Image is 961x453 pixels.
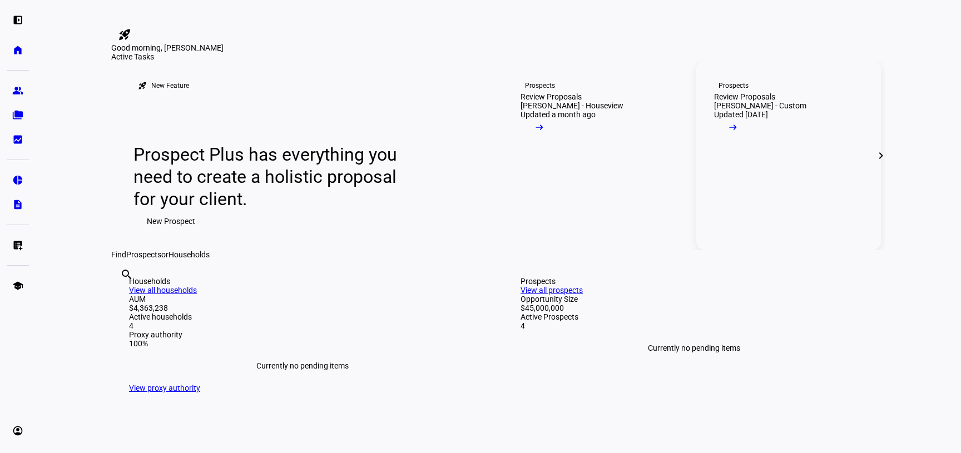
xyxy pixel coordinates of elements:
a: View proxy authority [129,384,200,392]
div: Prospect Plus has everything you need to create a holistic proposal for your client. [133,143,408,210]
div: 4 [521,321,868,330]
div: 4 [129,321,476,330]
eth-mat-symbol: group [12,85,23,96]
mat-icon: arrow_right_alt [534,122,545,133]
div: [PERSON_NAME] - Custom [714,101,806,110]
div: Prospects [719,81,749,90]
a: ProspectsReview Proposals[PERSON_NAME] - HouseviewUpdated a month ago [503,61,687,250]
div: [PERSON_NAME] - Houseview [521,101,623,110]
div: Active Prospects [521,312,868,321]
eth-mat-symbol: folder_copy [12,109,23,121]
a: description [7,193,29,216]
a: pie_chart [7,169,29,191]
mat-icon: chevron_right [874,149,888,162]
span: Households [169,250,210,259]
div: Opportunity Size [521,295,868,303]
button: New Prospect [133,210,209,232]
div: Prospects [521,277,868,286]
div: Currently no pending items [521,330,868,366]
a: ProspectsReview Proposals[PERSON_NAME] - CustomUpdated [DATE] [696,61,881,250]
eth-mat-symbol: home [12,44,23,56]
eth-mat-symbol: list_alt_add [12,240,23,251]
mat-icon: rocket_launch [138,81,147,90]
div: Proxy authority [129,330,476,339]
a: View all households [129,286,197,295]
eth-mat-symbol: bid_landscape [12,134,23,145]
div: Currently no pending items [129,348,476,384]
span: Prospects [126,250,161,259]
mat-icon: rocket_launch [118,28,131,41]
div: Prospects [525,81,555,90]
eth-mat-symbol: pie_chart [12,175,23,186]
div: Households [129,277,476,286]
mat-icon: search [120,268,133,281]
div: 100% [129,339,476,348]
eth-mat-symbol: left_panel_open [12,14,23,26]
div: Review Proposals [521,92,582,101]
div: AUM [129,295,476,303]
mat-icon: arrow_right_alt [727,122,739,133]
div: $45,000,000 [521,303,868,312]
a: bid_landscape [7,128,29,151]
div: Good morning, [PERSON_NAME] [111,43,885,52]
input: Enter name of prospect or household [120,283,122,296]
div: Review Proposals [714,92,775,101]
a: group [7,79,29,102]
div: Find or [111,250,885,259]
a: View all prospects [521,286,583,295]
a: home [7,39,29,61]
div: Active households [129,312,476,321]
div: Updated a month ago [521,110,596,119]
div: Active Tasks [111,52,885,61]
eth-mat-symbol: school [12,280,23,291]
div: $4,363,238 [129,303,476,312]
div: Updated [DATE] [714,110,768,119]
span: New Prospect [147,210,195,232]
eth-mat-symbol: description [12,199,23,210]
div: New Feature [151,81,189,90]
eth-mat-symbol: account_circle [12,425,23,436]
a: folder_copy [7,104,29,126]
